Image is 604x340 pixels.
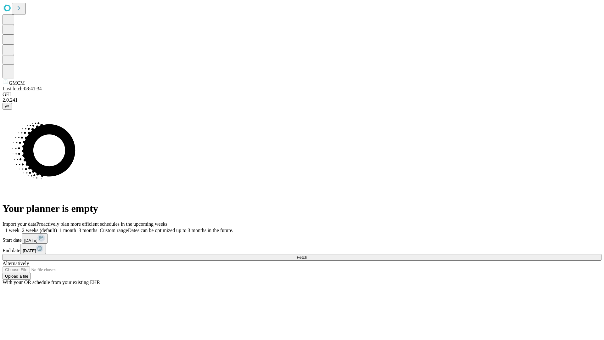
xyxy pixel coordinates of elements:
[22,228,57,233] span: 2 weeks (default)
[23,248,36,253] span: [DATE]
[20,244,46,254] button: [DATE]
[3,203,601,214] h1: Your planner is empty
[5,104,9,109] span: @
[36,221,169,227] span: Proactively plan more efficient schedules in the upcoming weeks.
[9,80,25,86] span: GMCM
[3,261,29,266] span: Alternatively
[3,244,601,254] div: End date
[3,273,31,280] button: Upload a file
[3,280,100,285] span: With your OR schedule from your existing EHR
[128,228,233,233] span: Dates can be optimized up to 3 months in the future.
[297,255,307,260] span: Fetch
[79,228,97,233] span: 3 months
[3,86,42,91] span: Last fetch: 08:41:34
[3,103,12,110] button: @
[3,233,601,244] div: Start date
[5,228,20,233] span: 1 week
[3,97,601,103] div: 2.0.241
[22,233,48,244] button: [DATE]
[24,238,37,243] span: [DATE]
[100,228,128,233] span: Custom range
[3,92,601,97] div: GEI
[3,254,601,261] button: Fetch
[3,221,36,227] span: Import your data
[59,228,76,233] span: 1 month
